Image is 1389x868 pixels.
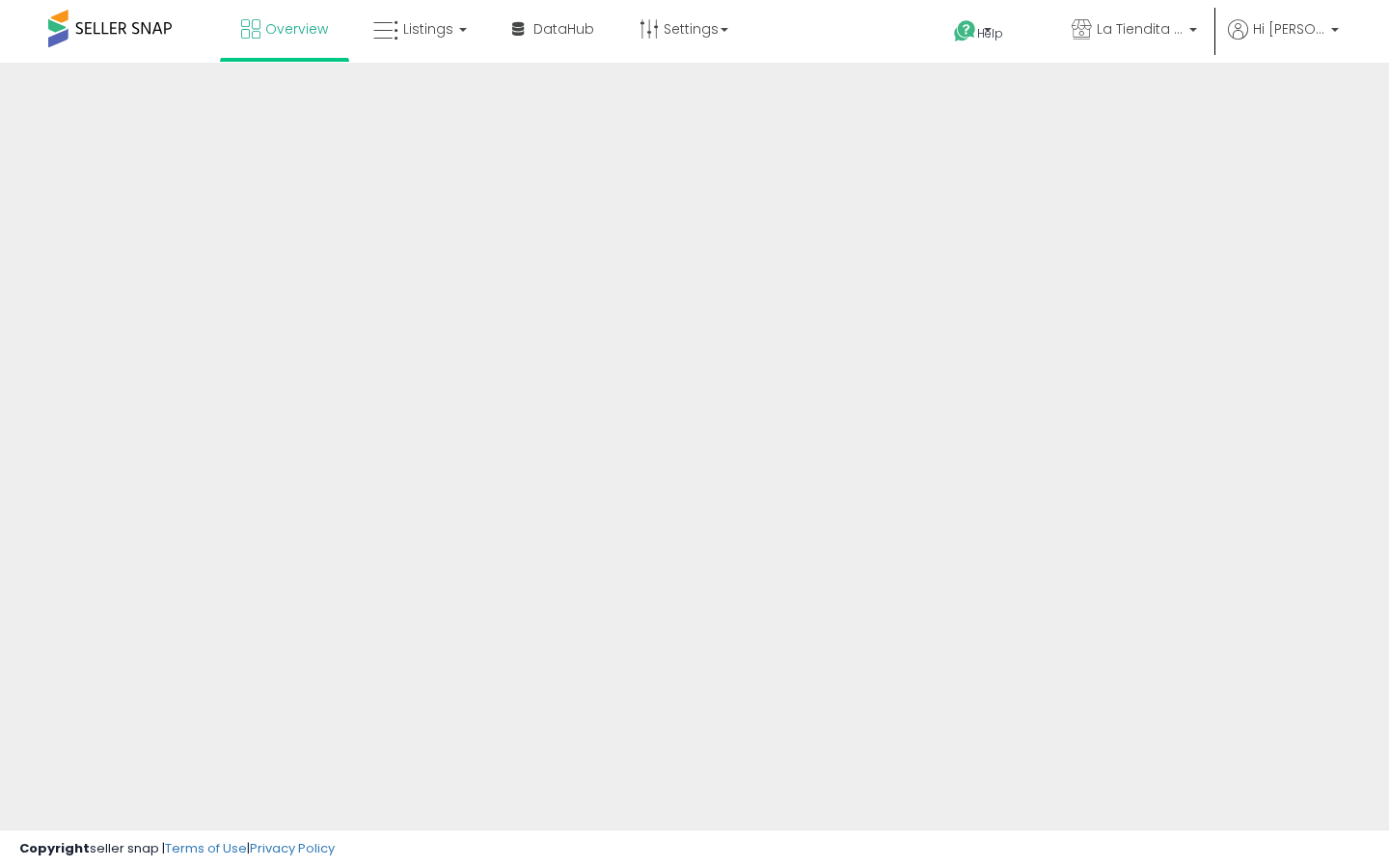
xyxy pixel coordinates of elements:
a: Privacy Policy [250,839,335,857]
span: Hi [PERSON_NAME] [1253,19,1325,39]
span: Help [977,25,1003,41]
div: seller snap | | [19,840,335,858]
span: DataHub [533,19,594,39]
span: La Tiendita Distributions [1097,19,1184,39]
a: Hi [PERSON_NAME] [1228,19,1339,63]
span: Listings [403,19,453,39]
i: Get Help [953,19,977,43]
a: Help [939,5,1041,63]
strong: Copyright [19,839,90,857]
span: Overview [265,19,328,39]
a: Terms of Use [165,839,247,857]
